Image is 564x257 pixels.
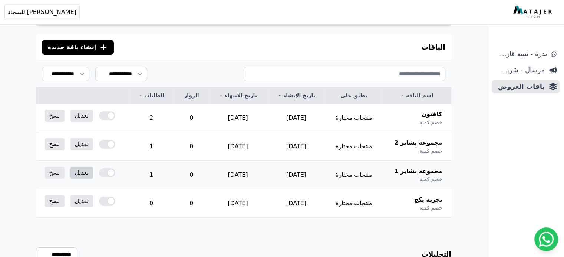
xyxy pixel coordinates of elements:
[422,42,445,53] h3: الباقات
[414,195,442,204] span: تجربة بكج
[45,138,65,150] a: نسخ
[70,167,93,179] a: تعديل
[267,161,325,189] td: [DATE]
[128,104,174,132] td: 2
[419,147,442,155] span: خصم كمية
[70,195,93,207] a: تعديل
[8,8,76,17] span: [PERSON_NAME] للسجاد
[419,176,442,183] span: خصم كمية
[276,92,316,99] a: تاريخ الإنشاء
[70,110,93,122] a: تعديل
[45,167,65,179] a: نسخ
[174,104,209,132] td: 0
[128,189,174,218] td: 0
[174,132,209,161] td: 0
[137,92,165,99] a: الطلبات
[128,132,174,161] td: 1
[495,81,545,92] span: باقات العروض
[267,132,325,161] td: [DATE]
[325,104,382,132] td: منتجات مختارة
[128,161,174,189] td: 1
[209,189,267,218] td: [DATE]
[419,119,442,126] span: خصم كمية
[42,40,114,55] button: إنشاء باقة جديدة
[209,132,267,161] td: [DATE]
[325,132,382,161] td: منتجات مختارة
[325,189,382,218] td: منتجات مختارة
[209,161,267,189] td: [DATE]
[209,104,267,132] td: [DATE]
[325,161,382,189] td: منتجات مختارة
[48,43,96,52] span: إنشاء باقة جديدة
[391,92,442,99] a: اسم الباقة
[45,195,65,207] a: نسخ
[174,189,209,218] td: 0
[495,65,545,75] span: مرسال - شريط دعاية
[45,110,65,122] a: نسخ
[218,92,258,99] a: تاريخ الانتهاء
[4,4,80,20] button: [PERSON_NAME] للسجاد
[394,138,442,147] span: مجموعة بشاير 2
[495,49,547,59] span: ندرة - تنبية قارب علي النفاذ
[70,138,93,150] a: تعديل
[267,104,325,132] td: [DATE]
[419,204,442,212] span: خصم كمية
[267,189,325,218] td: [DATE]
[325,87,382,104] th: تطبق على
[174,161,209,189] td: 0
[421,110,442,119] span: كافتون
[394,167,442,176] span: مجموعة بشاير 1
[513,6,554,19] img: MatajerTech Logo
[174,87,209,104] th: الزوار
